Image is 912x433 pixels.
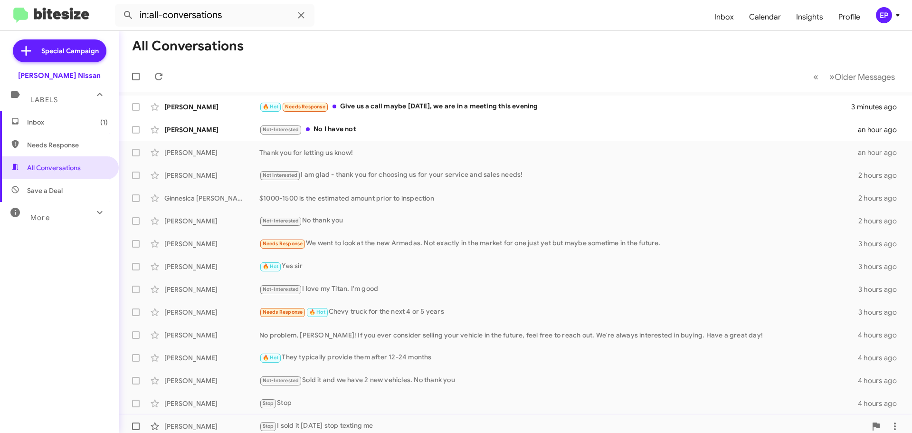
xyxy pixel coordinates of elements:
[27,140,108,150] span: Needs Response
[164,171,259,180] div: [PERSON_NAME]
[259,215,858,226] div: No thank you
[164,102,259,112] div: [PERSON_NAME]
[115,4,314,27] input: Search
[18,71,101,80] div: [PERSON_NAME] Nissan
[164,308,259,317] div: [PERSON_NAME]
[259,261,858,272] div: Yes sir
[263,423,274,429] span: Stop
[164,285,259,294] div: [PERSON_NAME]
[164,216,259,226] div: [PERSON_NAME]
[259,284,858,295] div: I love my Titan. I'm good
[259,238,858,249] div: We went to look at the new Armadas. Not exactly in the market for one just yet but maybe sometime...
[858,308,904,317] div: 3 hours ago
[263,218,299,224] span: Not-Interested
[263,172,298,178] span: Not Interested
[813,71,818,83] span: «
[259,124,858,135] div: No I have not
[858,285,904,294] div: 3 hours ago
[808,67,901,87] nav: Page navigation example
[259,170,858,181] div: I am glad - thank you for choosing us for your service and sales needs!
[30,96,58,104] span: Labels
[100,117,108,127] span: (1)
[164,376,259,385] div: [PERSON_NAME]
[259,421,866,432] div: I sold it [DATE] stop texting me
[858,239,904,249] div: 3 hours ago
[164,148,259,157] div: [PERSON_NAME]
[851,102,904,112] div: 3 minutes ago
[41,46,99,56] span: Special Campaign
[259,193,858,203] div: $1000-1500 is the estimated amount prior to inspection
[164,125,259,135] div: [PERSON_NAME]
[164,422,259,431] div: [PERSON_NAME]
[858,330,904,340] div: 4 hours ago
[164,239,259,249] div: [PERSON_NAME]
[876,7,892,23] div: EP
[829,71,835,83] span: »
[858,125,904,135] div: an hour ago
[263,241,303,247] span: Needs Response
[858,262,904,271] div: 3 hours ago
[309,309,325,315] span: 🔥 Hot
[263,355,279,361] span: 🔥 Hot
[259,148,858,157] div: Thank you for letting us know!
[858,353,904,363] div: 4 hours ago
[285,104,325,110] span: Needs Response
[259,330,858,340] div: No problem, [PERSON_NAME]! If you ever consider selling your vehicle in the future, feel free to ...
[858,216,904,226] div: 2 hours ago
[263,126,299,133] span: Not-Interested
[259,375,858,386] div: Sold it and we have 2 new vehicles. No thank you
[30,213,50,222] span: More
[858,148,904,157] div: an hour ago
[27,163,81,173] span: All Conversations
[807,67,824,87] button: Previous
[164,262,259,271] div: [PERSON_NAME]
[27,117,108,127] span: Inbox
[788,3,831,31] a: Insights
[27,186,63,195] span: Save a Deal
[858,171,904,180] div: 2 hours ago
[259,101,851,112] div: Give us a call maybe [DATE], we are in a meeting this evening
[259,398,858,409] div: Stop
[263,286,299,292] span: Not-Interested
[164,399,259,408] div: [PERSON_NAME]
[164,353,259,363] div: [PERSON_NAME]
[259,352,858,363] div: They typically provide them after 12-24 months
[263,263,279,269] span: 🔥 Hot
[741,3,788,31] a: Calendar
[868,7,902,23] button: EP
[263,309,303,315] span: Needs Response
[858,193,904,203] div: 2 hours ago
[164,330,259,340] div: [PERSON_NAME]
[259,307,858,318] div: Chevy truck for the next 4 or 5 years
[263,377,299,384] span: Not-Interested
[263,400,274,406] span: Stop
[824,67,901,87] button: Next
[858,399,904,408] div: 4 hours ago
[858,376,904,385] div: 4 hours ago
[835,72,895,82] span: Older Messages
[13,39,106,62] a: Special Campaign
[707,3,741,31] a: Inbox
[263,104,279,110] span: 🔥 Hot
[164,193,259,203] div: Ginnesica [PERSON_NAME]
[831,3,868,31] a: Profile
[132,38,244,54] h1: All Conversations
